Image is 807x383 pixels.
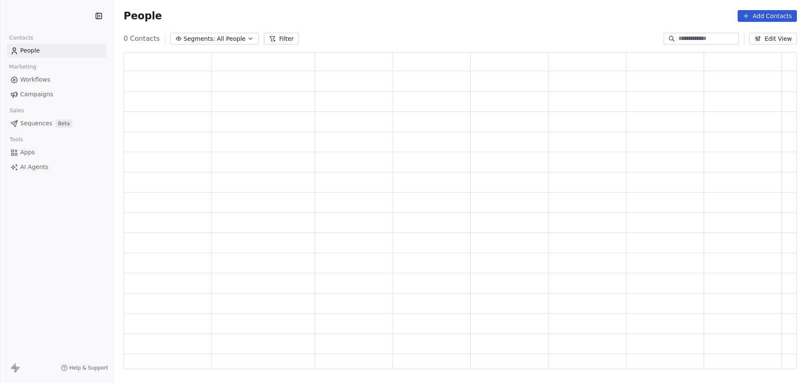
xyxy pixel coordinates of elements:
[124,34,160,44] span: 0 Contacts
[124,10,162,22] span: People
[61,365,108,371] a: Help & Support
[20,148,35,157] span: Apps
[738,10,797,22] button: Add Contacts
[7,160,106,174] a: AI Agents
[55,119,72,128] span: Beta
[7,73,106,87] a: Workflows
[5,32,37,44] span: Contacts
[6,104,28,117] span: Sales
[217,34,245,43] span: All People
[6,133,26,146] span: Tools
[7,145,106,159] a: Apps
[20,75,50,84] span: Workflows
[184,34,215,43] span: Segments:
[20,90,53,99] span: Campaigns
[264,33,299,45] button: Filter
[69,365,108,371] span: Help & Support
[7,87,106,101] a: Campaigns
[749,33,797,45] button: Edit View
[20,46,40,55] span: People
[20,119,52,128] span: Sequences
[7,116,106,130] a: SequencesBeta
[7,44,106,58] a: People
[5,61,40,73] span: Marketing
[20,163,48,172] span: AI Agents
